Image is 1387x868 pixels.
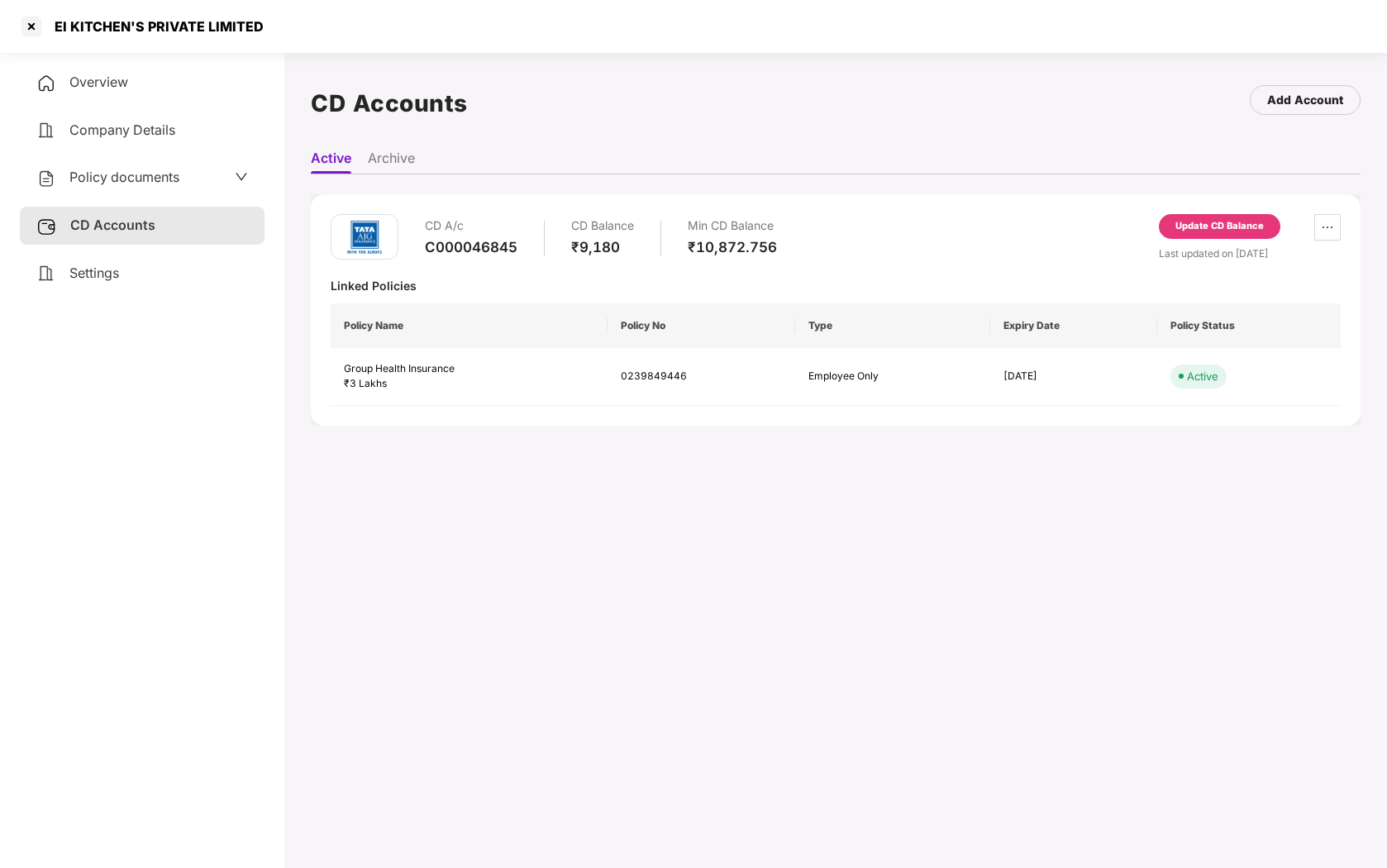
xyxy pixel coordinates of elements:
div: Group Health Insurance [344,361,594,377]
h1: CD Accounts [311,85,468,122]
img: svg+xml;base64,PHN2ZyB4bWxucz0iaHR0cDovL3d3dy53My5vcmcvMjAwMC9zdmciIHdpZHRoPSIyNCIgaGVpZ2h0PSIyNC... [36,169,56,188]
div: Linked Policies [331,278,1341,293]
div: C000046845 [425,238,517,256]
span: Company Details [69,122,175,138]
td: 0239849446 [608,348,794,407]
div: Add Account [1267,91,1343,109]
th: Policy No [608,303,794,348]
td: [DATE] [990,348,1157,407]
img: svg+xml;base64,PHN2ZyB4bWxucz0iaHR0cDovL3d3dy53My5vcmcvMjAwMC9zdmciIHdpZHRoPSIyNCIgaGVpZ2h0PSIyNC... [36,74,56,93]
img: svg+xml;base64,PHN2ZyB4bWxucz0iaHR0cDovL3d3dy53My5vcmcvMjAwMC9zdmciIHdpZHRoPSIyNCIgaGVpZ2h0PSIyNC... [36,121,56,141]
th: Expiry Date [990,303,1157,348]
span: Settings [69,265,119,281]
span: CD Accounts [70,217,155,233]
div: ₹10,872.756 [688,238,777,256]
li: Archive [368,150,415,174]
div: Active [1187,368,1218,384]
div: Employee Only [808,369,977,384]
span: down [235,170,248,184]
span: ₹3 Lakhs [344,377,387,389]
th: Policy Status [1157,303,1341,348]
button: ellipsis [1314,214,1341,241]
th: Type [795,303,990,348]
th: Policy Name [331,303,608,348]
div: CD A/c [425,214,517,238]
span: Overview [69,74,128,90]
span: ellipsis [1315,221,1340,234]
span: Policy documents [69,169,179,185]
img: svg+xml;base64,PHN2ZyB4bWxucz0iaHR0cDovL3d3dy53My5vcmcvMjAwMC9zdmciIHdpZHRoPSIyNCIgaGVpZ2h0PSIyNC... [36,264,56,284]
div: ₹9,180 [571,238,634,256]
div: EI KITCHEN'S PRIVATE LIMITED [45,18,264,35]
div: Update CD Balance [1175,219,1264,234]
div: Min CD Balance [688,214,777,238]
li: Active [311,150,351,174]
img: tatag.png [340,212,389,262]
div: Last updated on [DATE] [1159,246,1341,261]
div: CD Balance [571,214,634,238]
img: svg+xml;base64,PHN2ZyB3aWR0aD0iMjUiIGhlaWdodD0iMjQiIHZpZXdCb3g9IjAgMCAyNSAyNCIgZmlsbD0ibm9uZSIgeG... [36,217,57,236]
